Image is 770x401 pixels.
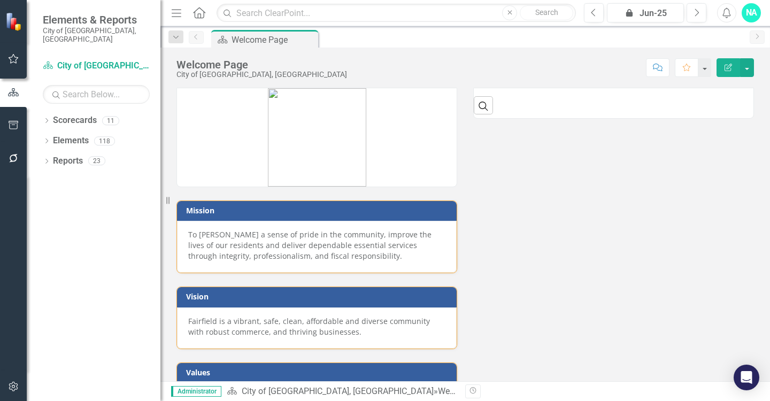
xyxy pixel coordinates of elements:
[186,206,451,214] h3: Mission
[53,155,83,167] a: Reports
[268,88,366,187] img: image%20v2.png
[611,7,680,20] div: Jun-25
[438,386,494,396] div: Welcome Page
[188,316,445,337] p: Fairfield is a vibrant, safe, clean, affordable and diverse community with robust commerce, and t...
[176,59,347,71] div: Welcome Page
[232,33,315,47] div: Welcome Page
[535,8,558,17] span: Search
[188,229,445,261] p: To [PERSON_NAME] a sense of pride in the community, improve the lives of our residents and delive...
[186,368,451,376] h3: Values
[43,26,150,44] small: City of [GEOGRAPHIC_DATA], [GEOGRAPHIC_DATA]
[227,385,457,398] div: »
[734,365,759,390] div: Open Intercom Messenger
[94,136,115,145] div: 118
[43,13,150,26] span: Elements & Reports
[102,116,119,125] div: 11
[43,85,150,104] input: Search Below...
[742,3,761,22] button: NA
[53,114,97,127] a: Scorecards
[88,157,105,166] div: 23
[186,292,451,300] h3: Vision
[217,4,576,22] input: Search ClearPoint...
[53,135,89,147] a: Elements
[607,3,684,22] button: Jun-25
[242,386,434,396] a: City of [GEOGRAPHIC_DATA], [GEOGRAPHIC_DATA]
[520,5,573,20] button: Search
[171,386,221,397] span: Administrator
[176,71,347,79] div: City of [GEOGRAPHIC_DATA], [GEOGRAPHIC_DATA]
[5,11,25,31] img: ClearPoint Strategy
[43,60,150,72] a: City of [GEOGRAPHIC_DATA], [GEOGRAPHIC_DATA]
